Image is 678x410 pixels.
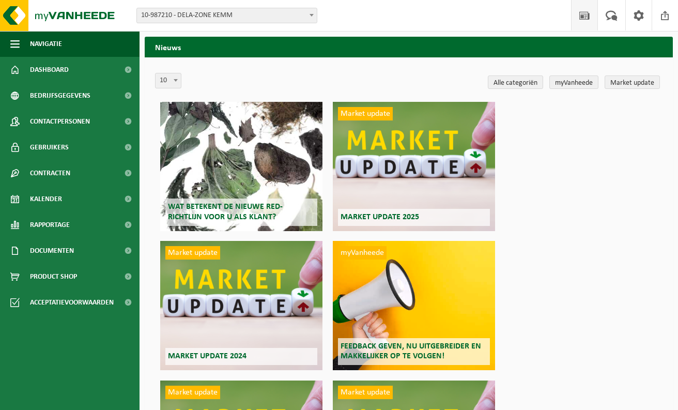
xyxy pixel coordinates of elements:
[605,75,660,89] a: Market update
[168,203,283,221] span: Wat betekent de nieuwe RED-richtlijn voor u als klant?
[333,102,495,231] a: Market update Market update 2025
[338,386,393,399] span: Market update
[30,238,74,264] span: Documenten
[30,83,90,109] span: Bedrijfsgegevens
[145,37,673,57] h2: Nieuws
[341,342,481,360] span: Feedback geven, nu uitgebreider en makkelijker op te volgen!
[338,107,393,120] span: Market update
[160,241,322,370] a: Market update Market update 2024
[30,290,114,315] span: Acceptatievoorwaarden
[30,160,70,186] span: Contracten
[30,186,62,212] span: Kalender
[168,352,246,360] span: Market update 2024
[341,213,419,221] span: Market update 2025
[30,31,62,57] span: Navigatie
[30,264,77,290] span: Product Shop
[155,73,181,88] span: 10
[30,212,70,238] span: Rapportage
[165,246,220,260] span: Market update
[165,386,220,399] span: Market update
[333,241,495,370] a: myVanheede Feedback geven, nu uitgebreider en makkelijker op te volgen!
[338,246,387,260] span: myVanheede
[549,75,598,89] a: myVanheede
[30,57,69,83] span: Dashboard
[136,8,317,23] span: 10-987210 - DELA-ZONE KEMM
[156,73,181,88] span: 10
[30,109,90,134] span: Contactpersonen
[30,134,69,160] span: Gebruikers
[137,8,317,23] span: 10-987210 - DELA-ZONE KEMM
[488,75,543,89] a: Alle categoriën
[160,102,322,231] a: Wat betekent de nieuwe RED-richtlijn voor u als klant?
